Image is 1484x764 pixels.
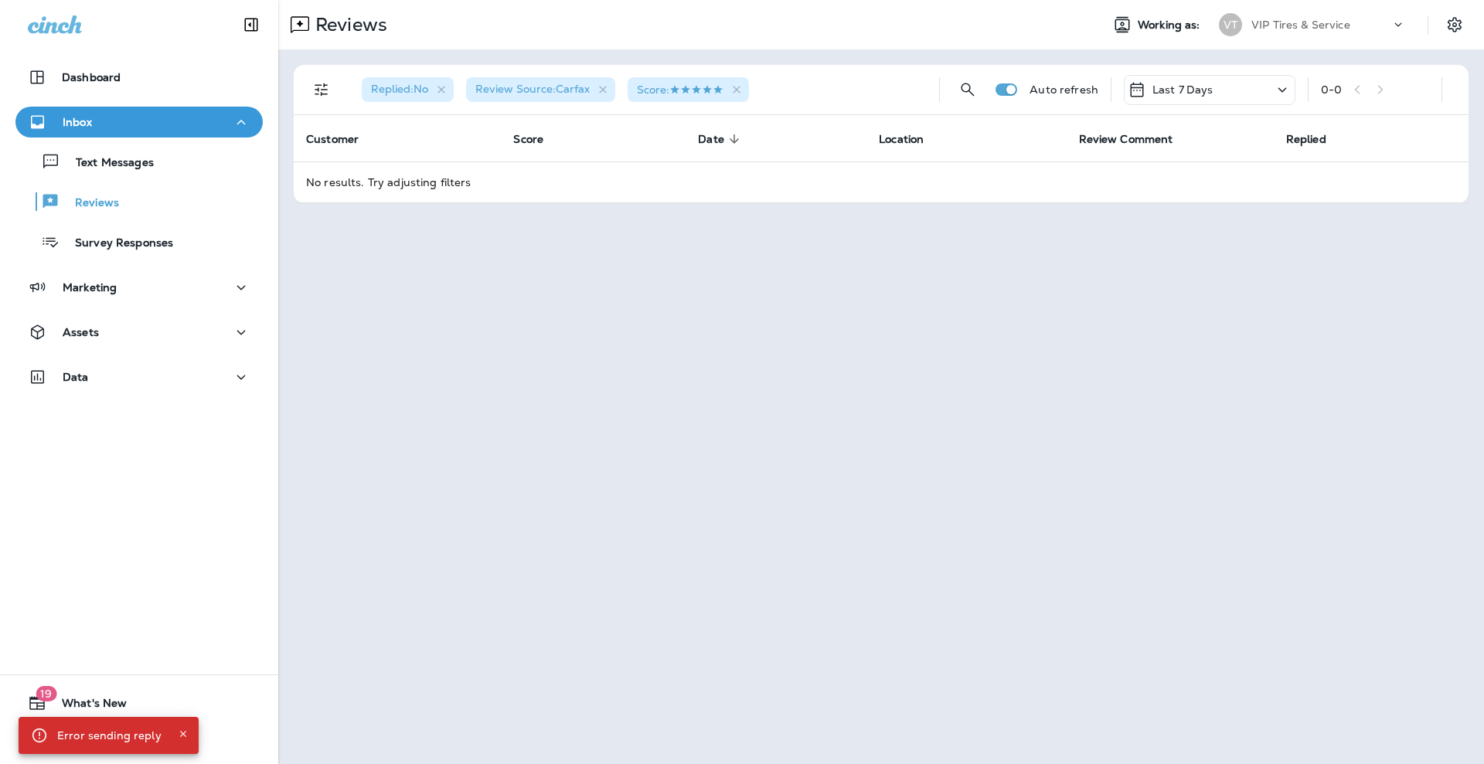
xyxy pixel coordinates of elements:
[15,107,263,138] button: Inbox
[62,71,121,83] p: Dashboard
[174,725,192,743] button: Close
[306,74,337,105] button: Filters
[15,362,263,392] button: Data
[1321,83,1342,96] div: 0 - 0
[1030,83,1098,96] p: Auto refresh
[952,74,983,105] button: Search Reviews
[306,132,379,146] span: Customer
[1441,11,1469,39] button: Settings
[628,77,749,102] div: Score:5 Stars
[63,116,92,128] p: Inbox
[309,13,387,36] p: Reviews
[1251,19,1350,31] p: VIP Tires & Service
[371,82,428,96] span: Replied : No
[36,686,56,701] span: 19
[294,161,1469,202] td: No results. Try adjusting filters
[60,156,154,171] p: Text Messages
[1152,83,1213,96] p: Last 7 Days
[15,725,263,756] button: Support
[1079,133,1173,146] span: Review Comment
[698,133,724,146] span: Date
[63,326,99,338] p: Assets
[1219,13,1242,36] div: VT
[15,226,263,258] button: Survey Responses
[15,317,263,348] button: Assets
[46,697,127,715] span: What's New
[15,272,263,303] button: Marketing
[466,77,615,102] div: Review Source:Carfax
[475,82,590,96] span: Review Source : Carfax
[306,133,359,146] span: Customer
[637,83,723,97] span: Score :
[513,133,543,146] span: Score
[879,132,944,146] span: Location
[15,688,263,718] button: 19What's New
[15,185,263,218] button: Reviews
[1138,19,1203,32] span: Working as:
[1286,132,1346,146] span: Replied
[1286,133,1326,146] span: Replied
[60,196,119,211] p: Reviews
[15,145,263,178] button: Text Messages
[63,281,117,294] p: Marketing
[698,132,744,146] span: Date
[879,133,924,146] span: Location
[15,62,263,93] button: Dashboard
[1079,132,1193,146] span: Review Comment
[57,722,162,749] div: Error sending reply
[230,9,273,40] button: Collapse Sidebar
[362,77,454,102] div: Replied:No
[63,371,89,383] p: Data
[60,236,173,251] p: Survey Responses
[513,132,563,146] span: Score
